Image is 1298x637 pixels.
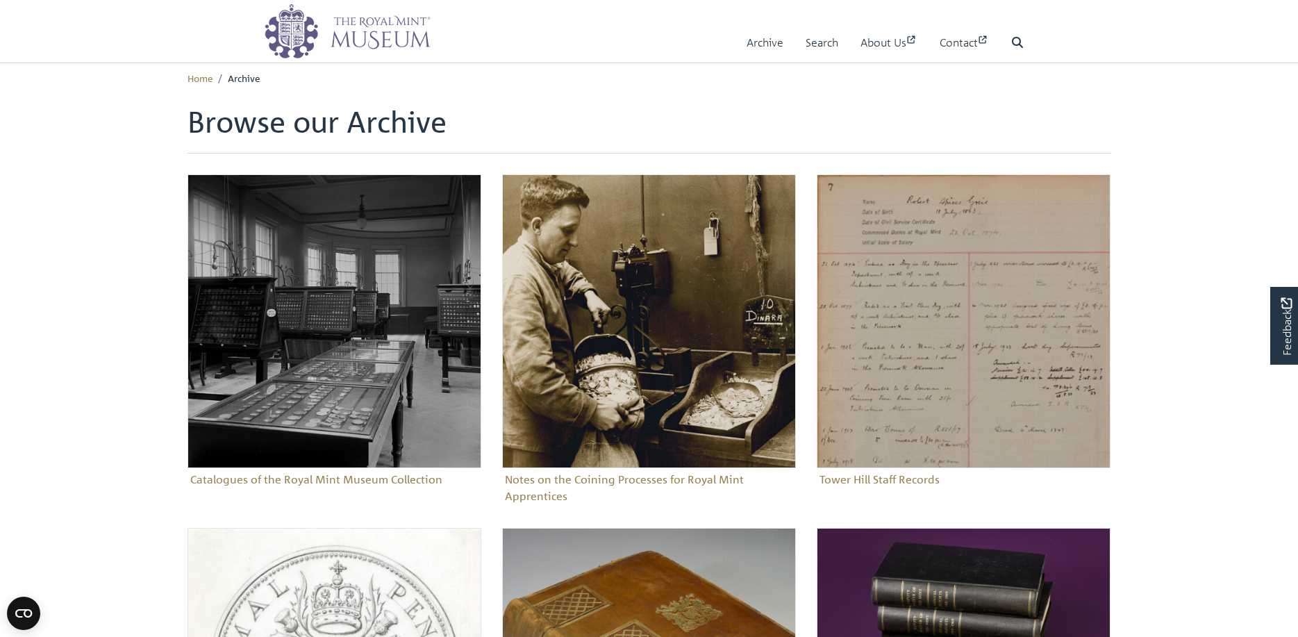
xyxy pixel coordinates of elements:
a: Notes on the Coining Processes for Royal Mint Apprentices Notes on the Coining Processes for Roya... [502,174,796,507]
a: Tower Hill Staff Records Tower Hill Staff Records [817,174,1110,490]
button: Open CMP widget [7,597,40,630]
a: Contact [940,23,989,63]
a: Archive [747,23,783,63]
img: Notes on the Coining Processes for Royal Mint Apprentices [502,174,796,468]
img: Tower Hill Staff Records [817,174,1110,468]
a: Home [188,72,213,84]
div: Sub-collection [177,174,492,528]
img: logo_wide.png [264,3,431,59]
a: Catalogues of the Royal Mint Museum Collection Catalogues of the Royal Mint Museum Collection [188,174,481,490]
a: About Us [860,23,917,63]
span: Archive [228,72,260,84]
span: Feedback [1278,297,1295,355]
h1: Browse our Archive [188,104,1111,153]
div: Sub-collection [492,174,806,528]
a: Would you like to provide feedback? [1270,287,1298,365]
a: Search [806,23,838,63]
div: Sub-collection [806,174,1121,528]
img: Catalogues of the Royal Mint Museum Collection [188,174,481,468]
